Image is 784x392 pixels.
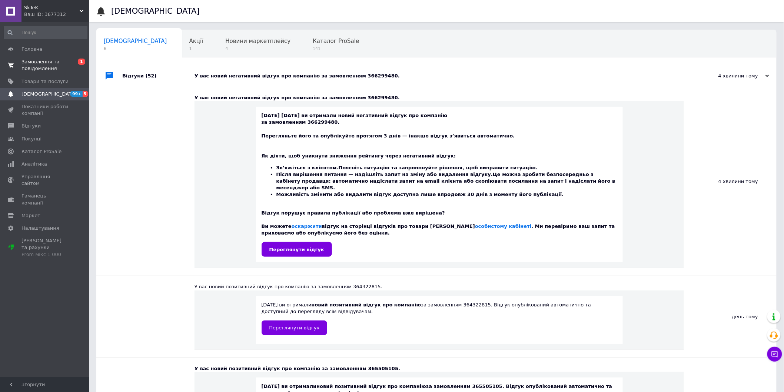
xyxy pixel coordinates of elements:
span: 99+ [70,91,83,97]
b: Перегляньте його та опублікуйте протягом 3 днів — інакше відгук з’явиться автоматично. [262,133,515,139]
button: Чат з покупцем [767,347,782,362]
span: Маркет [21,212,40,219]
li: Це можна зробити безпосередньо з кабінету продавця: автоматично надіслати запит на email клієнта ... [276,171,617,192]
span: Новини маркетплейсу [225,38,290,44]
div: Відгуки [122,65,195,87]
span: Покупці [21,136,41,142]
b: Після вирішення питання — надішліть запит на зміну або видалення відгуку. [276,172,493,177]
span: 1 [189,46,203,52]
span: Відгуки [21,123,41,129]
b: новий позитивний відгук про компанію [316,383,426,389]
span: Управління сайтом [21,173,69,187]
li: Можливість змінити або видалити відгук доступна лише впродовж 30 днів з моменту його публікації. [276,191,617,198]
li: Поясніть ситуацію та запропонуйте рішення, щоб виправити ситуацію. [276,165,617,171]
span: Налаштування [21,225,59,232]
span: [DEMOGRAPHIC_DATA] [104,38,167,44]
span: 4 [225,46,290,52]
span: (52) [146,73,157,79]
input: Пошук [4,26,87,39]
span: 5 [83,91,89,97]
div: У вас новий негативний відгук про компанію за замовленням 366299480. [195,94,684,101]
span: Товари та послуги [21,78,69,85]
a: Переглянути відгук [262,242,332,257]
div: [DATE] [DATE] ви отримали новий негативний відгук про компанію за замовленням 366299480. [262,112,617,257]
span: Головна [21,46,42,53]
span: Переглянути відгук [269,325,320,330]
span: Замовлення та повідомлення [21,59,69,72]
b: Зв’яжіться з клієнтом. [276,165,339,170]
div: У вас новий негативний відгук про компанію за замовленням 366299480. [195,73,695,79]
span: Гаманець компанії [21,193,69,206]
div: Ваш ID: 3677312 [24,11,89,18]
div: У вас новий позитивний відгук про компанію за замовленням 364322815. [195,283,684,290]
a: оскаржити [292,223,322,229]
span: 6 [104,46,167,52]
span: Каталог ProSale [313,38,359,44]
div: 4 хвилини тому [684,87,777,276]
a: Переглянути відгук [262,320,328,335]
span: Акції [189,38,203,44]
div: 4 хвилини тому [695,73,769,79]
h1: [DEMOGRAPHIC_DATA] [111,7,200,16]
span: [PERSON_NAME] та рахунки [21,237,69,258]
div: Prom мікс 1 000 [21,251,69,258]
span: Каталог ProSale [21,148,62,155]
span: 141 [313,46,359,52]
div: У вас новий позитивний відгук про компанію за замовленням 365505105. [195,365,684,372]
span: 1 [78,59,85,65]
b: новий позитивний відгук про компанію [312,302,421,308]
div: Як діяти, щоб уникнути зниження рейтингу через негативний відгук: Відгук порушує правила публікац... [262,146,617,236]
span: Показники роботи компанії [21,103,69,117]
a: особистому кабінеті [475,223,531,229]
div: день тому [684,276,777,357]
span: SkTeK [24,4,80,11]
div: [DATE] ви отримали за замовленням 364322815. Відгук опублікований автоматично та доступний до пер... [262,302,617,335]
span: Аналітика [21,161,47,167]
span: [DEMOGRAPHIC_DATA] [21,91,76,97]
span: Переглянути відгук [269,247,324,252]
